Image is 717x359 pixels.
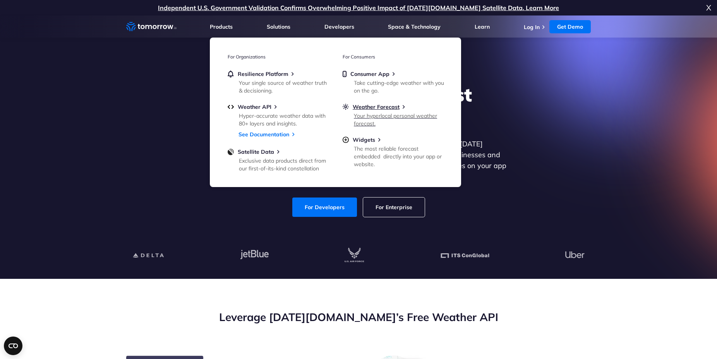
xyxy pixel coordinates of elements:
[210,23,233,30] a: Products
[238,103,271,110] span: Weather API
[238,131,289,138] a: See Documentation
[343,103,443,126] a: Weather ForecastYour hyperlocal personal weather forecast.
[239,157,329,172] div: Exclusive data products direct from our first-of-its-kind constellation
[209,139,508,182] p: Get reliable and precise weather data through our free API. Count on [DATE][DOMAIN_NAME] for quic...
[343,54,443,60] h3: For Consumers
[363,198,425,217] a: For Enterprise
[343,70,443,93] a: Consumer AppTake cutting-edge weather with you on the go.
[353,136,375,143] span: Widgets
[228,103,234,110] img: api.svg
[126,21,177,33] a: Home link
[292,198,357,217] a: For Developers
[343,103,349,110] img: sun.svg
[238,148,274,155] span: Satellite Data
[350,70,389,77] span: Consumer App
[324,23,354,30] a: Developers
[209,83,508,129] h1: Explore the World’s Best Weather API
[228,148,328,171] a: Satellite DataExclusive data products direct from our first-of-its-kind constellation
[228,54,328,60] h3: For Organizations
[354,112,444,127] div: Your hyperlocal personal weather forecast.
[238,70,288,77] span: Resilience Platform
[524,24,540,31] a: Log In
[549,20,591,33] a: Get Demo
[267,23,290,30] a: Solutions
[343,70,346,77] img: mobile.svg
[354,145,444,168] div: The most reliable forecast embedded directly into your app or website.
[228,103,328,126] a: Weather APIHyper-accurate weather data with 80+ layers and insights.
[343,136,349,143] img: plus-circle.svg
[228,148,234,155] img: satellite-data-menu.png
[126,310,591,325] h2: Leverage [DATE][DOMAIN_NAME]’s Free Weather API
[343,136,443,167] a: WidgetsThe most reliable forecast embedded directly into your app or website.
[475,23,490,30] a: Learn
[228,70,328,93] a: Resilience PlatformYour single source of weather truth & decisioning.
[354,79,444,94] div: Take cutting-edge weather with you on the go.
[388,23,441,30] a: Space & Technology
[239,79,329,94] div: Your single source of weather truth & decisioning.
[158,4,559,12] a: Independent U.S. Government Validation Confirms Overwhelming Positive Impact of [DATE][DOMAIN_NAM...
[228,70,234,77] img: bell.svg
[239,112,329,127] div: Hyper-accurate weather data with 80+ layers and insights.
[353,103,400,110] span: Weather Forecast
[4,337,22,355] button: Open CMP widget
